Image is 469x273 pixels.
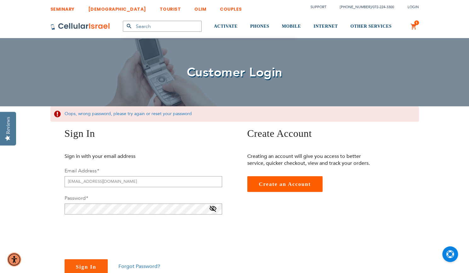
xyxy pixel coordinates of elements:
[247,176,323,192] a: Create an Account
[65,128,95,139] span: Sign In
[214,24,237,29] span: ACTIVATE
[250,24,269,29] span: PHONES
[250,15,269,38] a: PHONES
[340,5,371,9] a: [PHONE_NUMBER]
[50,2,75,13] a: SEMINARY
[50,23,110,30] img: Cellular Israel Logo
[313,24,338,29] span: INTERNET
[410,23,417,31] a: 1
[313,15,338,38] a: INTERNET
[214,15,237,38] a: ACTIVATE
[194,2,206,13] a: OLIM
[350,24,392,29] span: OTHER SERVICES
[65,222,160,247] iframe: reCAPTCHA
[187,64,283,81] span: Customer Login
[220,2,242,13] a: COUPLES
[5,117,11,134] div: Reviews
[7,253,21,266] div: Accessibility Menu
[88,2,146,13] a: [DEMOGRAPHIC_DATA]
[415,20,418,25] span: 1
[373,5,394,9] a: 072-224-3300
[408,5,419,9] span: Login
[50,106,419,122] div: Oops, wrong password, please try again or reset your password
[118,263,160,270] a: Forgot Password?
[65,167,99,174] label: Email Address
[311,5,326,9] a: Support
[76,264,96,270] span: Sign In
[334,3,394,12] li: /
[65,153,192,160] p: Sign in with your email address
[247,128,312,139] span: Create Account
[282,15,301,38] a: MOBILE
[65,176,222,187] input: Email
[247,153,375,167] p: Creating an account will give you access to better service, quicker checkout, view and track your...
[282,24,301,29] span: MOBILE
[65,195,88,202] label: Password
[350,15,392,38] a: OTHER SERVICES
[259,181,311,187] span: Create an Account
[160,2,181,13] a: TOURIST
[123,21,202,32] input: Search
